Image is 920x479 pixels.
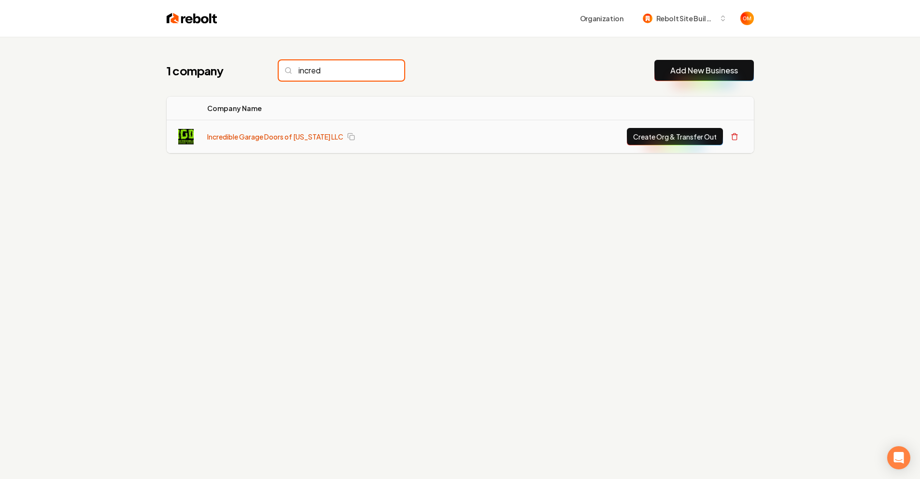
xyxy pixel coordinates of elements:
button: Create Org & Transfer Out [627,128,723,145]
img: Rebolt Site Builder [643,14,652,23]
span: Rebolt Site Builder [656,14,715,24]
h1: 1 company [167,63,259,78]
img: Rebolt Logo [167,12,217,25]
button: Organization [574,10,629,27]
img: Omar Molai [740,12,754,25]
button: Add New Business [654,60,754,81]
th: Company Name [199,97,504,120]
input: Search... [279,60,404,81]
button: Open user button [740,12,754,25]
a: Add New Business [670,65,738,76]
img: Incredible Garage Doors of Colorado LLC logo [178,129,194,144]
div: Open Intercom Messenger [887,446,910,469]
a: Incredible Garage Doors of [US_STATE] LLC [207,132,343,141]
